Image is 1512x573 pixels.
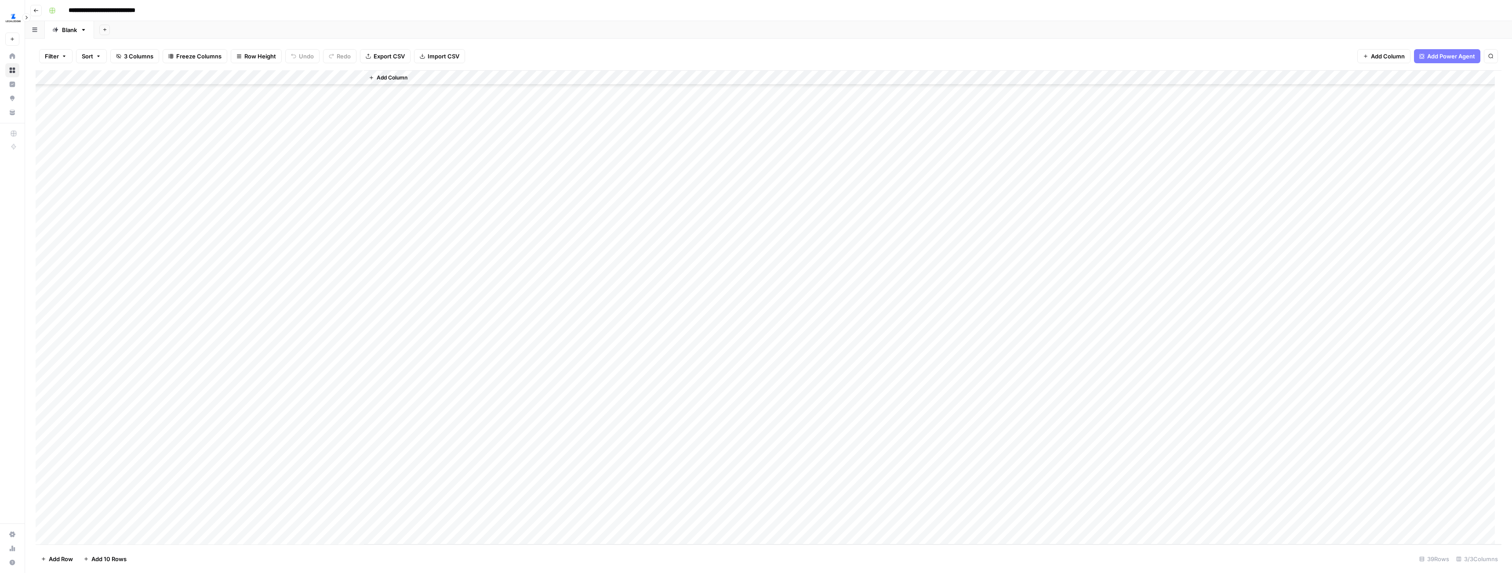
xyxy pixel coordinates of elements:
[124,52,153,61] span: 3 Columns
[244,52,276,61] span: Row Height
[82,52,93,61] span: Sort
[285,49,320,63] button: Undo
[1416,552,1453,566] div: 39 Rows
[5,527,19,541] a: Settings
[78,552,132,566] button: Add 10 Rows
[62,25,77,34] div: Blank
[414,49,465,63] button: Import CSV
[45,21,94,39] a: Blank
[39,49,73,63] button: Filter
[5,555,19,569] button: Help + Support
[337,52,351,61] span: Redo
[5,105,19,119] a: Your Data
[1453,552,1501,566] div: 3/3 Columns
[5,49,19,63] a: Home
[1371,52,1405,61] span: Add Column
[1414,49,1480,63] button: Add Power Agent
[163,49,227,63] button: Freeze Columns
[5,541,19,555] a: Usage
[36,552,78,566] button: Add Row
[5,10,21,26] img: LegalZoom Logo
[365,72,411,83] button: Add Column
[76,49,107,63] button: Sort
[45,52,59,61] span: Filter
[5,63,19,77] a: Browse
[323,49,356,63] button: Redo
[377,74,407,82] span: Add Column
[5,7,19,29] button: Workspace: LegalZoom
[1427,52,1475,61] span: Add Power Agent
[5,77,19,91] a: Insights
[231,49,282,63] button: Row Height
[1357,49,1410,63] button: Add Column
[49,555,73,563] span: Add Row
[374,52,405,61] span: Export CSV
[428,52,459,61] span: Import CSV
[360,49,411,63] button: Export CSV
[5,91,19,105] a: Opportunities
[91,555,127,563] span: Add 10 Rows
[110,49,159,63] button: 3 Columns
[176,52,222,61] span: Freeze Columns
[299,52,314,61] span: Undo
